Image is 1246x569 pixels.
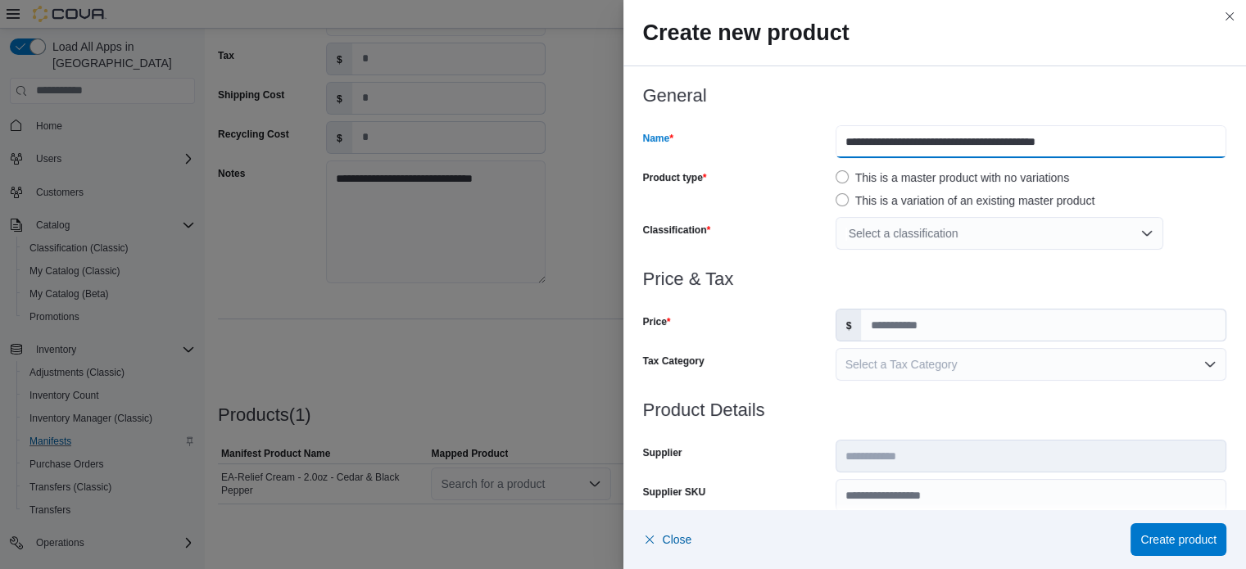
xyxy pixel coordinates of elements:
label: This is a master product with no variations [836,168,1069,187]
label: Name [643,132,673,145]
button: Close [643,523,692,556]
label: Price [643,315,671,328]
button: Create product [1130,523,1226,556]
button: Select a Tax Category [836,348,1226,381]
button: Close this dialog [1220,7,1239,26]
label: Supplier SKU [643,485,706,499]
label: Product type [643,171,707,184]
label: Supplier [643,446,682,459]
label: Tax Category [643,354,705,368]
h2: Create new product [643,20,1227,46]
h3: Product Details [643,400,1227,420]
label: Classification [643,224,711,237]
span: Close [663,531,692,548]
label: $ [836,309,862,341]
label: This is a variation of an existing master product [836,191,1095,210]
h3: Price & Tax [643,269,1227,289]
span: Create product [1140,531,1217,548]
h3: General [643,86,1227,106]
span: Select a Tax Category [845,358,958,371]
